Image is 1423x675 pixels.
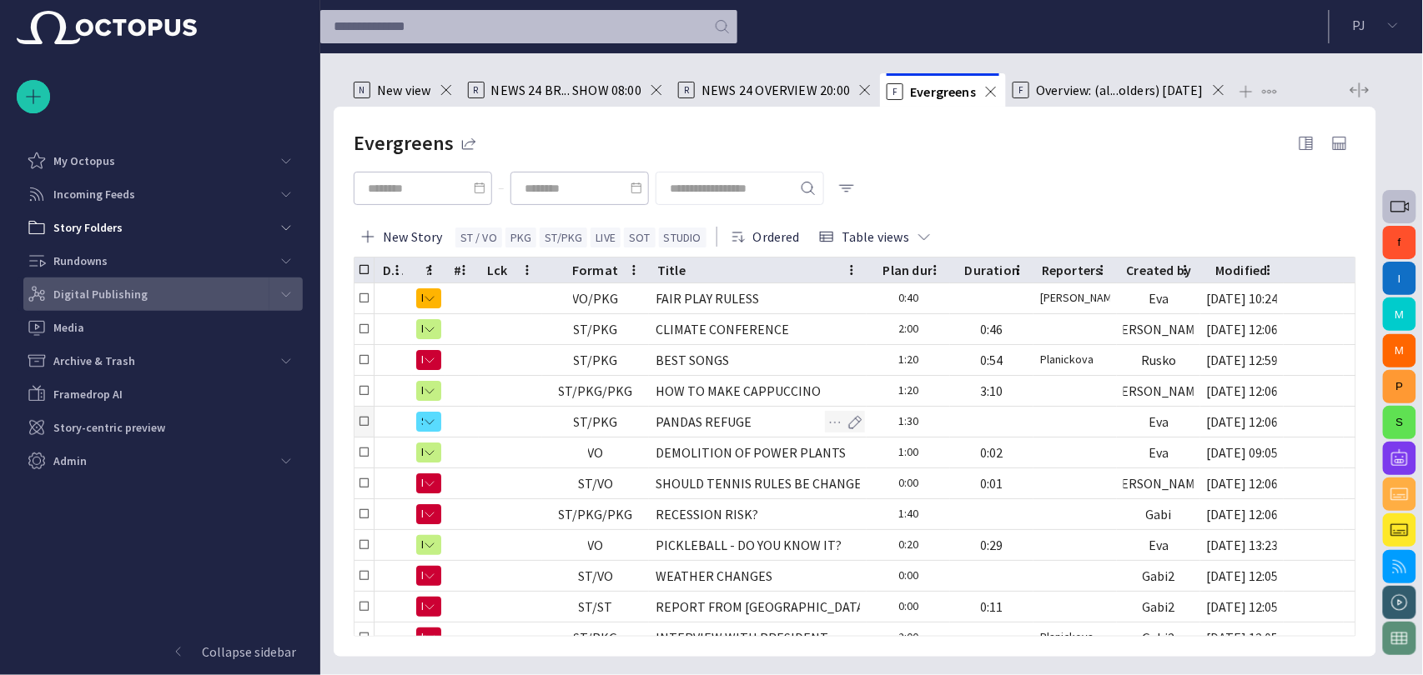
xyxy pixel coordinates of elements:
div: 1:20 [873,345,943,375]
div: 2:00 [873,314,943,344]
button: R [416,314,441,344]
span: N [421,567,423,584]
button: I [1383,262,1416,295]
div: Media [17,311,303,344]
p: Collapse sidebar [202,642,296,662]
button: M [1383,297,1416,331]
div: 0:20 [873,530,943,560]
p: N [354,82,370,98]
div: 1:00 [873,437,943,467]
button: New Story [354,222,449,252]
div: 8/31 12:05 [1207,567,1277,585]
div: VO [588,536,604,554]
button: ST / VO [455,227,502,247]
div: Plan dur [883,262,933,278]
button: N [416,345,441,375]
div: 1:20 [873,376,943,406]
div: ST/PKG [574,412,618,431]
div: 0:46 [981,320,1003,338]
h2: Evergreens [354,132,454,155]
button: Created by column menu [1174,258,1197,282]
div: ST/PKG/PKG [559,382,633,400]
p: Incoming Feeds [53,186,135,202]
p: Media [53,319,84,336]
div: 8/31 12:05 [1207,597,1277,616]
div: WEATHER CHANGES [656,567,772,585]
span: N [421,506,423,522]
div: 8/31 12:06 [1207,382,1277,400]
div: 0:00 [873,592,943,622]
button: Reporters column menu [1090,258,1114,282]
div: Eva [1149,443,1169,462]
button: Description1 column menu [385,258,409,282]
span: N [421,629,423,646]
div: NNew view [347,73,461,107]
div: RNEWS 24 BR... SHOW 08:00 [461,73,672,107]
div: 0:11 [981,597,1003,616]
div: ST/PKG/PKG [559,505,633,523]
span: S [421,413,423,430]
button: R [416,437,441,467]
div: ST/PKG [574,351,618,369]
button: P [1383,370,1416,403]
div: ST/VO [578,567,613,585]
span: N [421,475,423,492]
span: NEWS 24 OVERVIEW 20:00 [701,82,850,98]
div: Eva [1149,289,1169,307]
p: Rundowns [53,252,108,269]
div: 8/31 12:05 [1207,628,1277,647]
button: M [416,283,441,313]
button: LIVE [591,227,621,247]
div: SHOULD TENNIS RULES BE CHANGED [656,474,860,492]
button: PJ [1340,10,1413,40]
div: Planickova [1040,622,1110,652]
div: 0:01 [981,474,1003,492]
div: 8/30/2023 09:05 [1207,443,1277,462]
div: Rusko [1141,351,1176,369]
div: DEMOLITION OF POWER PLANTS [656,443,846,462]
span: R [421,537,423,553]
div: 1/10/2024 13:23 [1207,536,1277,554]
div: VO [588,443,604,462]
ul: main menu [17,144,303,477]
button: R [416,376,441,406]
span: M [421,290,423,307]
div: # [454,262,461,278]
div: 0:02 [981,443,1003,462]
div: Gabi2 [1143,597,1175,616]
button: Modified column menu [1257,258,1280,282]
button: PKG [505,227,537,247]
div: Janko [1124,382,1194,400]
div: Gabi2 [1143,567,1175,585]
div: FEvergreens [880,73,1006,107]
div: Format [572,262,618,278]
button: Collapse sidebar [17,635,303,668]
button: N [416,592,441,622]
p: R [678,82,695,98]
p: Digital Publishing [53,286,148,302]
div: 0:00 [873,561,943,591]
div: Duration [965,262,1020,278]
button: Table views [812,222,938,252]
button: N [416,622,441,652]
p: My Octopus [53,152,115,169]
div: 0:40 [873,283,943,313]
div: RECESSION RISK? [656,505,758,523]
p: F [1013,82,1029,98]
div: RNEWS 24 OVERVIEW 20:00 [671,73,880,107]
div: 0:54 [981,351,1003,369]
span: Overview: (al...olders) [DATE] [1036,82,1204,98]
div: Planickova [1040,345,1110,375]
img: Octopus News Room [17,11,197,44]
div: FOverview: (al...olders) [DATE] [1006,73,1231,107]
span: R [421,321,423,337]
button: ST/PKG [540,227,587,247]
button: Format column menu [622,258,646,282]
p: P J [1353,15,1366,35]
button: SOT [624,227,656,247]
p: Framedrop AI [53,386,123,402]
div: PICKLEBALL - DO YOU KNOW IT? [656,536,842,554]
div: Created by [1127,262,1192,278]
div: Gabi2 [1143,628,1175,647]
div: VO/PKG [573,289,619,307]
